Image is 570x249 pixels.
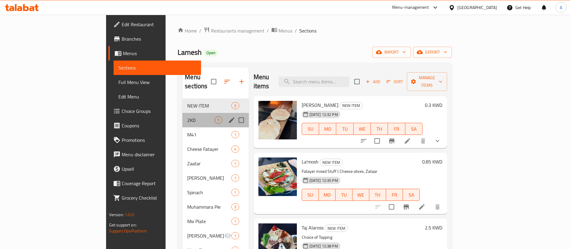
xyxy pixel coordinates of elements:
[108,162,201,176] a: Upsell
[412,74,442,89] span: Manage items
[231,131,239,138] div: items
[232,190,239,195] span: 1
[187,117,215,124] div: 2KD
[422,157,442,166] h6: 0.85 KWD
[182,142,248,156] div: Cheese Fatayer4
[231,203,239,210] div: items
[118,64,197,71] span: Sections
[187,160,231,167] span: Zaatar
[267,27,269,34] li: /
[430,200,445,214] button: delete
[108,176,201,191] a: Coverage Report
[187,174,231,182] span: [PERSON_NAME]
[321,191,333,199] span: MO
[211,27,264,34] span: Restaurants management
[304,125,317,133] span: SU
[418,203,425,210] a: Edit menu item
[258,157,297,196] img: La'mosh
[227,116,236,125] button: edit
[403,189,420,201] button: SA
[356,125,368,133] span: WE
[363,77,383,86] button: Add
[182,214,248,229] div: Mix Plate1
[182,156,248,171] div: Zaatar1
[109,227,147,235] a: Support.OpsPlatform
[322,125,334,133] span: MO
[319,189,336,201] button: MO
[232,161,239,167] span: 1
[232,132,239,138] span: 1
[302,157,319,166] span: La'mosh
[271,27,292,35] a: Menus
[390,125,403,133] span: FR
[383,77,407,86] span: Sort items
[302,223,324,232] span: Taj Alaross
[425,101,442,109] h6: 0.3 KWD
[122,122,197,129] span: Coupons
[123,50,197,57] span: Menus
[302,168,420,175] p: Fatayer mixed Stuff ( Cheese olives, Zataar
[182,98,248,113] div: NEW ITEM3
[125,211,134,219] span: 1.0.0
[182,229,248,243] div: [PERSON_NAME]1
[109,211,124,219] span: Version:
[234,74,249,89] button: Add section
[325,225,348,232] span: NEW ITEM
[319,123,336,135] button: MO
[302,123,319,135] button: SU
[187,218,231,225] div: Mix Plate
[182,113,248,127] div: 2KD1edit
[307,112,340,117] span: [DATE] 12:32 PM
[336,123,353,135] button: TU
[320,159,343,166] span: NEW ITEM
[385,134,399,148] button: Branch-specific-item
[182,127,248,142] div: M411
[204,49,218,57] div: Open
[182,185,248,200] div: Spinach1
[207,75,220,88] span: Select all sections
[302,234,423,241] p: Choice of Topping
[339,125,351,133] span: TU
[204,50,218,55] span: Open
[279,27,292,34] span: Menus
[434,137,441,145] svg: Show Choices
[386,78,403,85] span: Sort
[365,78,381,85] span: Add
[386,189,403,201] button: FR
[336,189,352,201] button: TU
[302,189,319,201] button: SU
[399,200,413,214] button: Branch-specific-item
[258,101,297,139] img: Kaak Lebnani
[405,191,417,199] span: SA
[187,232,224,239] span: [PERSON_NAME]
[204,27,264,35] a: Restaurants management
[372,191,384,199] span: TH
[371,123,388,135] button: TH
[408,125,420,133] span: SA
[108,104,201,118] a: Choice Groups
[457,4,497,11] div: [GEOGRAPHIC_DATA]
[182,200,248,214] div: Muhammara Pie3
[354,123,371,135] button: WE
[377,48,406,56] span: import
[108,147,201,162] a: Menu disclaimer
[232,233,239,239] span: 1
[363,77,383,86] span: Add item
[114,89,201,104] a: Edit Menu
[299,27,316,34] span: Sections
[178,27,452,35] nav: breadcrumb
[187,189,231,196] span: Spinach
[114,75,201,89] a: Full Menu View
[356,134,371,148] button: sort-choices
[231,189,239,196] div: items
[187,131,231,138] span: M41
[187,102,231,109] span: NEW ITEM
[254,73,272,91] h2: Menu items
[307,178,340,183] span: [DATE] 12:35 PM
[307,243,340,249] span: [DATE] 12:38 PM
[108,191,201,205] a: Grocery Checklist
[232,175,239,181] span: 1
